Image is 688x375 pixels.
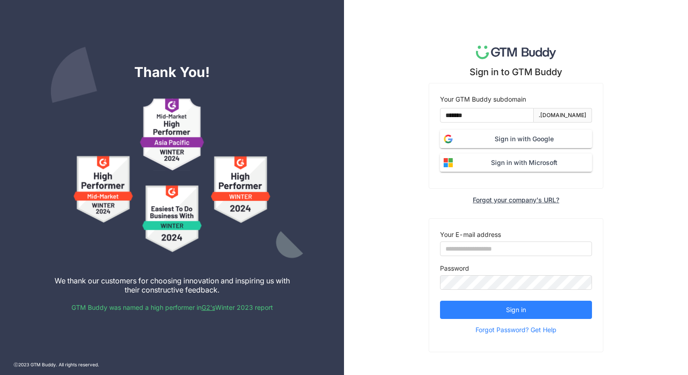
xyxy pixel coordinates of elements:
[506,305,526,315] span: Sign in
[476,46,556,59] img: logo
[470,67,562,77] div: Sign in to GTM Buddy
[440,130,592,148] button: Sign in with Google
[456,134,592,144] span: Sign in with Google
[440,131,456,147] img: login-google.svg
[473,196,559,204] div: Forgot your company's URL?
[539,111,587,120] div: .[DOMAIN_NAME]
[476,323,556,337] span: Forgot Password? Get Help
[440,263,469,273] label: Password
[440,154,592,172] button: Sign in with Microsoft
[456,158,592,168] span: Sign in with Microsoft
[202,303,215,311] a: G2's
[440,154,456,171] img: login-microsoft.svg
[440,94,592,104] div: Your GTM Buddy subdomain
[440,301,592,319] button: Sign in
[440,230,501,240] label: Your E-mail address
